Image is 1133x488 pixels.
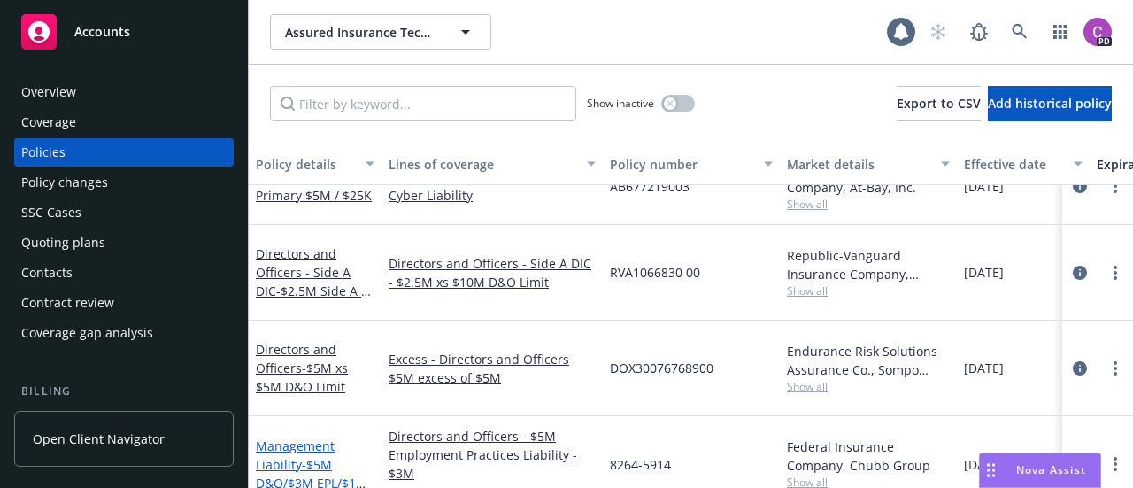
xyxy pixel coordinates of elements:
[14,259,234,287] a: Contacts
[256,283,374,318] span: - $2.5M Side A xs $10M D&O Limit
[964,155,1063,174] div: Effective date
[964,263,1004,282] span: [DATE]
[961,14,997,50] a: Report a Bug
[1002,14,1037,50] a: Search
[74,25,130,39] span: Accounts
[249,143,382,185] button: Policy details
[382,143,603,185] button: Lines of coverage
[610,177,690,196] span: AB677219003
[21,138,66,167] div: Policies
[14,7,234,57] a: Accounts
[1043,14,1078,50] a: Switch app
[1069,262,1091,283] a: circleInformation
[389,254,596,291] a: Directors and Officers - Side A DIC - $2.5M xs $10M D&O Limit
[787,246,950,283] div: Republic-Vanguard Insurance Company, AmTrust Financial Services
[787,342,950,379] div: Endurance Risk Solutions Assurance Co., Sompo International, CRC Group
[1105,262,1126,283] a: more
[1105,175,1126,197] a: more
[14,78,234,106] a: Overview
[14,138,234,167] a: Policies
[787,438,950,475] div: Federal Insurance Company, Chubb Group
[14,168,234,197] a: Policy changes
[603,143,780,185] button: Policy number
[256,360,348,395] span: - $5M xs $5M D&O Limit
[980,453,1002,487] div: Drag to move
[610,455,671,474] span: 8264-5914
[897,86,981,121] button: Export to CSV
[787,155,930,174] div: Market details
[957,143,1090,185] button: Effective date
[389,350,596,387] a: Excess - Directors and Officers $5M excess of $5M
[1105,453,1126,475] a: more
[21,289,114,317] div: Contract review
[1105,358,1126,379] a: more
[988,95,1112,112] span: Add historical policy
[14,319,234,347] a: Coverage gap analysis
[14,229,234,257] a: Quoting plans
[285,23,438,42] span: Assured Insurance Technologies, Inc.
[389,445,596,483] a: Employment Practices Liability - $3M
[389,155,576,174] div: Lines of coverage
[1083,18,1112,46] img: photo
[270,14,491,50] button: Assured Insurance Technologies, Inc.
[610,263,700,282] span: RVA1066830 00
[1069,175,1091,197] a: circleInformation
[256,245,374,318] a: Directors and Officers - Side A DIC
[14,198,234,227] a: SSC Cases
[14,108,234,136] a: Coverage
[988,86,1112,121] button: Add historical policy
[979,453,1101,488] button: Nova Assist
[780,143,957,185] button: Market details
[1069,358,1091,379] a: circleInformation
[964,359,1004,377] span: [DATE]
[21,319,153,347] div: Coverage gap analysis
[256,155,355,174] div: Policy details
[21,229,105,257] div: Quoting plans
[21,168,108,197] div: Policy changes
[21,78,76,106] div: Overview
[610,155,753,174] div: Policy number
[14,383,234,400] div: Billing
[21,198,81,227] div: SSC Cases
[14,289,234,317] a: Contract review
[964,177,1004,196] span: [DATE]
[787,283,950,298] span: Show all
[897,95,981,112] span: Export to CSV
[787,379,950,394] span: Show all
[389,427,596,445] a: Directors and Officers - $5M
[610,359,713,377] span: DOX30076768900
[389,186,596,205] a: Cyber Liability
[33,430,165,448] span: Open Client Navigator
[587,96,654,111] span: Show inactive
[787,197,950,212] span: Show all
[21,108,76,136] div: Coverage
[921,14,956,50] a: Start snowing
[270,86,576,121] input: Filter by keyword...
[21,259,73,287] div: Contacts
[256,341,348,395] a: Directors and Officers
[964,455,1004,474] span: [DATE]
[1016,462,1086,477] span: Nova Assist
